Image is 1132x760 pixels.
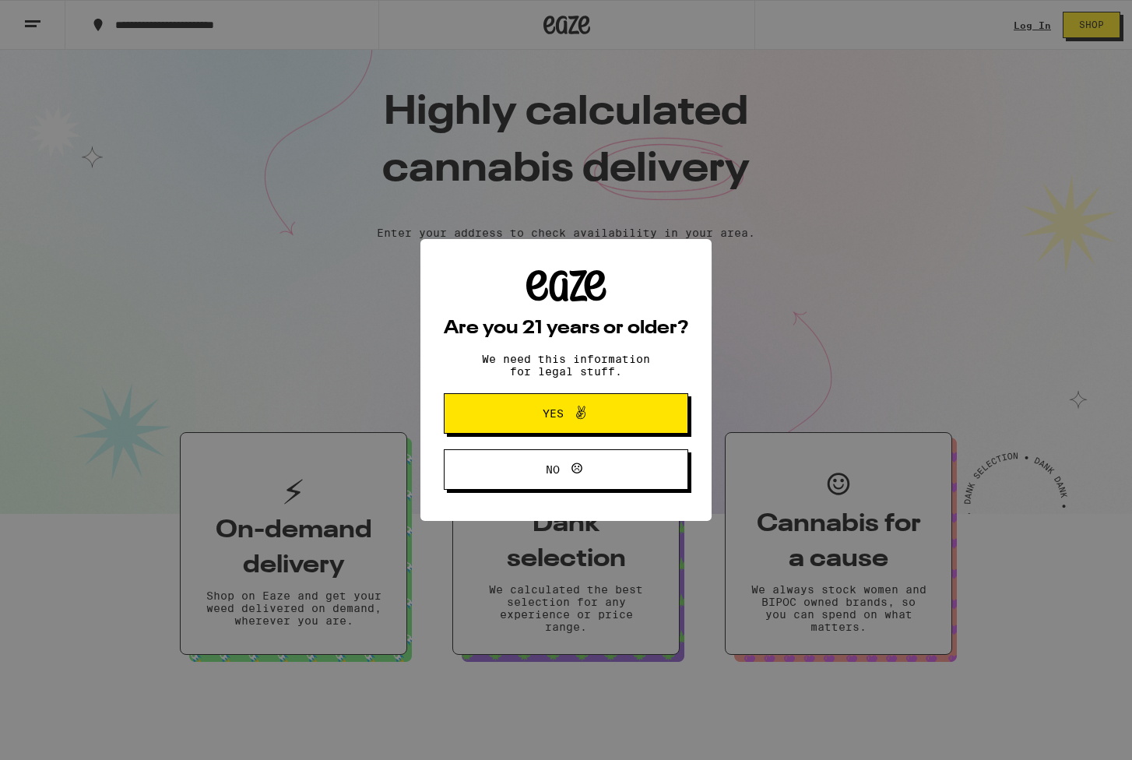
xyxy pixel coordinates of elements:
[444,449,688,490] button: No
[444,319,688,338] h2: Are you 21 years or older?
[543,408,564,419] span: Yes
[469,353,663,378] p: We need this information for legal stuff.
[546,464,560,475] span: No
[9,11,112,23] span: Hi. Need any help?
[444,393,688,434] button: Yes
